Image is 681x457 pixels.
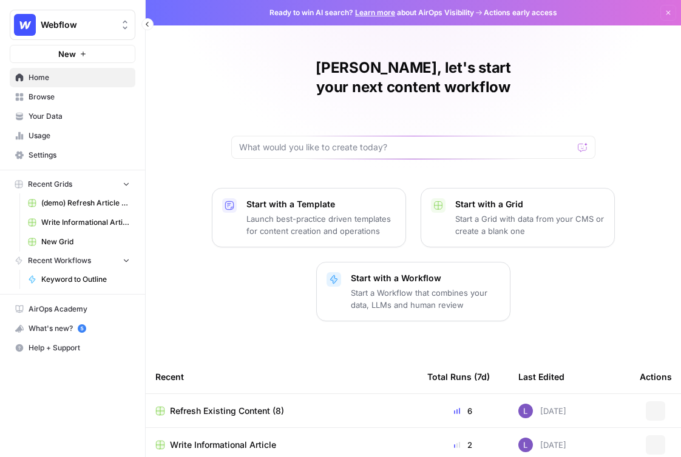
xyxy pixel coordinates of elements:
p: Launch best-practice driven templates for content creation and operations [246,213,396,237]
span: New Grid [41,236,130,247]
a: Keyword to Outline [22,270,135,289]
img: Webflow Logo [14,14,36,36]
a: Learn more [355,8,395,17]
p: Start with a Workflow [351,272,500,284]
div: [DATE] [518,404,566,418]
span: Write Informational Article [41,217,130,228]
a: Browse [10,87,135,107]
div: What's new? [10,319,135,338]
a: Your Data [10,107,135,126]
button: Workspace: Webflow [10,10,135,40]
span: Recent Grids [28,179,72,190]
div: Last Edited [518,360,564,393]
button: New [10,45,135,63]
span: Ready to win AI search? about AirOps Visibility [269,7,474,18]
span: Keyword to Outline [41,274,130,285]
p: Start with a Grid [455,198,605,210]
div: [DATE] [518,438,566,452]
img: rn7sh892ioif0lo51687sih9ndqw [518,404,533,418]
button: Start with a WorkflowStart a Workflow that combines your data, LLMs and human review [316,262,510,321]
button: Recent Grids [10,175,135,193]
span: Refresh Existing Content (8) [170,405,284,417]
button: What's new? 5 [10,319,135,338]
span: New [58,48,76,60]
a: (demo) Refresh Article Content & Analysis [22,193,135,213]
text: 5 [80,325,83,332]
a: 5 [78,324,86,333]
div: Recent [155,360,408,393]
a: Refresh Existing Content (8) [155,405,408,417]
span: Write Informational Article [170,439,276,451]
a: AirOps Academy [10,299,135,319]
a: Home [10,68,135,87]
span: Usage [29,130,130,141]
span: Your Data [29,111,130,122]
a: New Grid [22,232,135,252]
span: AirOps Academy [29,304,130,315]
button: Help + Support [10,338,135,358]
span: Settings [29,150,130,161]
span: (demo) Refresh Article Content & Analysis [41,198,130,208]
span: Webflow [41,19,114,31]
a: Usage [10,126,135,145]
div: 6 [427,405,499,417]
span: Help + Support [29,342,130,353]
p: Start with a Template [246,198,396,210]
span: Actions early access [484,7,557,18]
span: Recent Workflows [28,255,91,266]
img: rn7sh892ioif0lo51687sih9ndqw [518,438,533,452]
a: Write Informational Article [155,439,408,451]
a: Write Informational Article [22,213,135,232]
button: Recent Workflows [10,252,135,270]
div: Actions [640,360,672,393]
span: Home [29,72,130,83]
p: Start a Workflow that combines your data, LLMs and human review [351,287,500,311]
p: Start a Grid with data from your CMS or create a blank one [455,213,605,237]
div: 2 [427,439,499,451]
h1: [PERSON_NAME], let's start your next content workflow [231,58,595,97]
button: Start with a TemplateLaunch best-practice driven templates for content creation and operations [212,188,406,247]
input: What would you like to create today? [239,141,573,153]
a: Settings [10,145,135,165]
div: Total Runs (7d) [427,360,490,393]
span: Browse [29,92,130,102]
button: Start with a GridStart a Grid with data from your CMS or create a blank one [421,188,615,247]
